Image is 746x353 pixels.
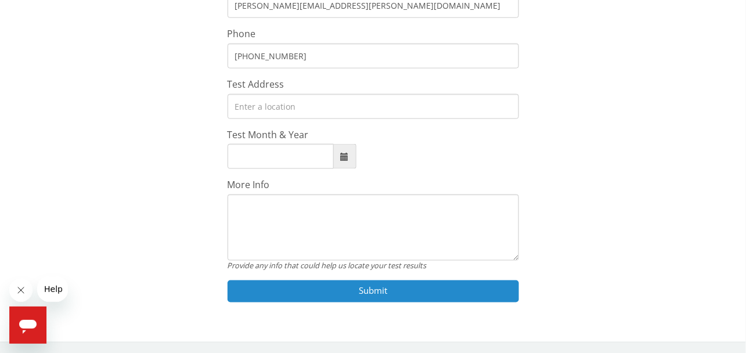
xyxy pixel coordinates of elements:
span: Test Month & Year [228,128,309,141]
span: Test Address [228,78,284,91]
input: Enter a location [228,94,519,119]
span: More Info [228,178,270,191]
iframe: Close message [9,279,33,302]
iframe: Message from company [37,276,68,302]
span: Phone [228,27,256,40]
div: Provide any info that could help us locate your test results [228,261,519,271]
button: Submit [228,280,519,302]
iframe: Button to launch messaging window [9,307,46,344]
